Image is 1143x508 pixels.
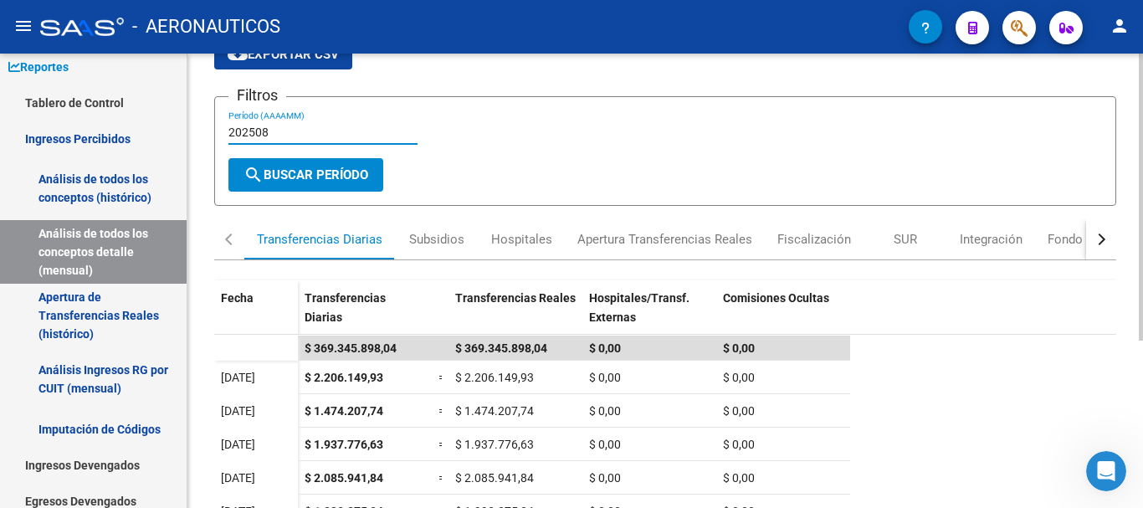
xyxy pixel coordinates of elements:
[723,371,755,384] span: $ 0,00
[305,341,397,355] span: $ 369.345.898,04
[221,404,255,418] span: [DATE]
[305,404,383,418] span: $ 1.474.207,74
[305,471,383,485] span: $ 2.085.941,84
[228,158,383,192] button: Buscar Período
[214,280,298,351] datatable-header-cell: Fecha
[723,471,755,485] span: $ 0,00
[13,16,33,36] mat-icon: menu
[455,471,534,485] span: $ 2.085.941,84
[305,438,383,451] span: $ 1.937.776,63
[589,438,621,451] span: $ 0,00
[723,341,755,355] span: $ 0,00
[228,44,248,64] mat-icon: cloud_download
[723,438,755,451] span: $ 0,00
[221,438,255,451] span: [DATE]
[221,291,254,305] span: Fecha
[243,165,264,185] mat-icon: search
[1110,16,1130,36] mat-icon: person
[455,341,547,355] span: $ 369.345.898,04
[438,371,445,384] span: =
[448,280,582,351] datatable-header-cell: Transferencias Reales
[214,39,352,69] button: Exportar CSV
[438,438,445,451] span: =
[1086,451,1126,491] iframe: Intercom live chat
[409,230,464,249] div: Subsidios
[777,230,851,249] div: Fiscalización
[589,341,621,355] span: $ 0,00
[577,230,752,249] div: Apertura Transferencias Reales
[894,230,917,249] div: SUR
[305,371,383,384] span: $ 2.206.149,93
[589,291,689,324] span: Hospitales/Transf. Externas
[723,404,755,418] span: $ 0,00
[305,291,386,324] span: Transferencias Diarias
[455,291,576,305] span: Transferencias Reales
[589,371,621,384] span: $ 0,00
[491,230,552,249] div: Hospitales
[582,280,716,351] datatable-header-cell: Hospitales/Transf. Externas
[298,280,432,351] datatable-header-cell: Transferencias Diarias
[228,47,339,62] span: Exportar CSV
[221,471,255,485] span: [DATE]
[589,471,621,485] span: $ 0,00
[455,438,534,451] span: $ 1.937.776,63
[438,471,445,485] span: =
[455,371,534,384] span: $ 2.206.149,93
[228,84,286,107] h3: Filtros
[716,280,850,351] datatable-header-cell: Comisiones Ocultas
[221,371,255,384] span: [DATE]
[257,230,382,249] div: Transferencias Diarias
[438,404,445,418] span: =
[132,8,280,45] span: - AERONAUTICOS
[455,404,534,418] span: $ 1.474.207,74
[960,230,1023,249] div: Integración
[589,404,621,418] span: $ 0,00
[8,58,69,76] span: Reportes
[243,167,368,182] span: Buscar Período
[723,291,829,305] span: Comisiones Ocultas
